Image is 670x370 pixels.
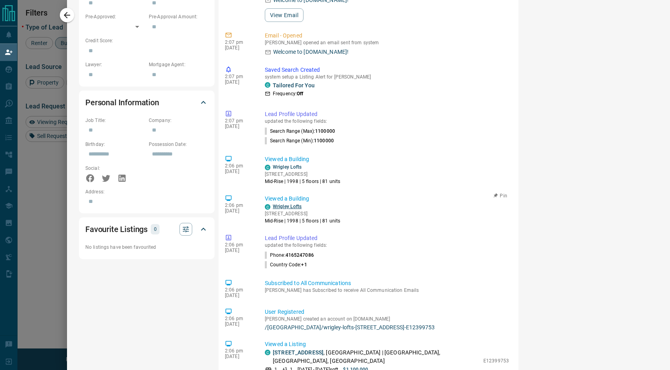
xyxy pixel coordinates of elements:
strong: Off [297,91,303,96]
p: [PERSON_NAME] created an account on [DOMAIN_NAME] [265,316,509,322]
h2: Favourite Listings [85,223,148,236]
p: Mid-Rise | 1998 | 5 floors | 81 units [265,217,340,224]
p: [PERSON_NAME] opened an email sent from system [265,40,509,45]
p: 2:06 pm [225,203,253,208]
div: condos.ca [265,204,270,210]
p: [DATE] [225,124,253,129]
button: View Email [265,8,303,22]
p: Frequency: [273,90,303,97]
p: Lead Profile Updated [265,234,509,242]
p: Company: [149,117,208,124]
p: E12399753 [483,357,509,364]
p: [DATE] [225,248,253,253]
p: Possession Date: [149,141,208,148]
p: Credit Score: [85,37,208,44]
p: Mid-Rise | 1998 | 5 floors | 81 units [265,178,340,185]
a: Wrigley Lofts [273,204,301,209]
p: Welcome to [DOMAIN_NAME]! [273,48,349,56]
p: system setup a Listing Alert for [PERSON_NAME] [265,74,509,80]
p: Search Range (Max) : [265,128,335,135]
p: 2:07 pm [225,118,253,124]
p: Job Title: [85,117,145,124]
div: condos.ca [265,82,270,88]
div: Favourite Listings0 [85,220,208,239]
p: Subscribed to All Communications [265,279,509,287]
p: , [GEOGRAPHIC_DATA] | [GEOGRAPHIC_DATA], [GEOGRAPHIC_DATA], [GEOGRAPHIC_DATA] [273,348,479,365]
span: 1100000 [315,128,335,134]
p: No listings have been favourited [85,244,208,251]
p: Phone : [265,252,314,259]
p: 2:06 pm [225,316,253,321]
p: [PERSON_NAME] has Subscribed to receive All Communication Emails [265,287,509,293]
p: [DATE] [225,354,253,359]
p: updated the following fields: [265,242,509,248]
span: 1100000 [314,138,334,144]
p: Viewed a Listing [265,340,509,348]
p: [DATE] [225,45,253,51]
p: 0 [153,225,157,234]
p: [DATE] [225,321,253,327]
h2: Personal Information [85,96,159,109]
p: [STREET_ADDRESS] [265,171,340,178]
p: Mortgage Agent: [149,61,208,68]
p: Viewed a Building [265,195,509,203]
p: 2:07 pm [225,39,253,45]
p: 2:07 pm [225,74,253,79]
p: Pre-Approval Amount: [149,13,208,20]
div: condos.ca [265,165,270,170]
p: Birthday: [85,141,145,148]
p: 2:06 pm [225,242,253,248]
div: condos.ca [265,350,270,355]
p: Country Code : [265,261,307,268]
p: Search Range (Min) : [265,137,334,144]
p: 2:06 pm [225,348,253,354]
a: /[GEOGRAPHIC_DATA]/wrigley-lofts-[STREET_ADDRESS]-E12399753 [265,324,509,331]
span: +1 [301,262,307,268]
a: Wrigley Lofts [273,164,301,170]
p: Saved Search Created [265,66,509,74]
p: [DATE] [225,208,253,214]
p: [DATE] [225,293,253,298]
p: Lead Profile Updated [265,110,509,118]
p: Address: [85,188,208,195]
a: [STREET_ADDRESS] [273,349,323,356]
p: 2:06 pm [225,163,253,169]
a: Tailored For You [273,82,315,89]
p: User Registered [265,308,509,316]
p: [STREET_ADDRESS] [265,210,340,217]
p: Pre-Approved: [85,13,145,20]
p: Lawyer: [85,61,145,68]
p: Email - Opened [265,31,509,40]
p: 2:06 pm [225,287,253,293]
div: Personal Information [85,93,208,112]
p: updated the following fields: [265,118,509,124]
span: 4165247086 [286,252,314,258]
p: Social: [85,165,145,172]
button: Pin [489,192,512,199]
p: Viewed a Building [265,155,509,163]
p: [DATE] [225,169,253,174]
p: [DATE] [225,79,253,85]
